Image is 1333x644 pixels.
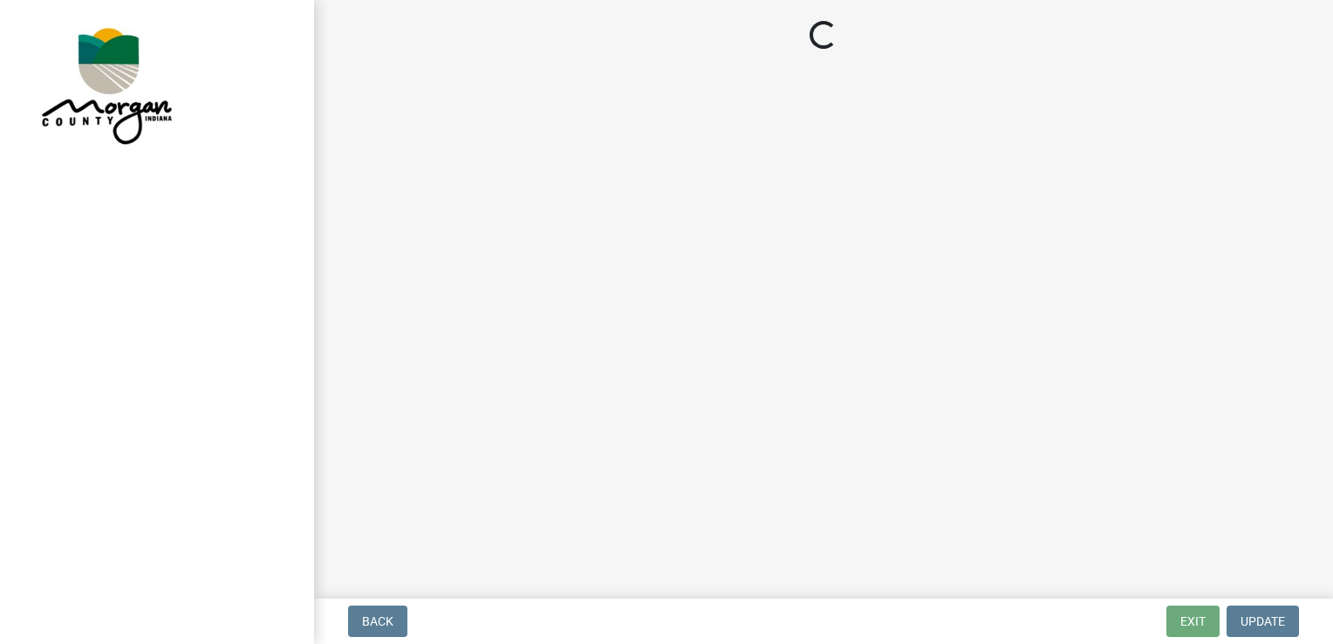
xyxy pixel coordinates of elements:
span: Back [362,614,393,628]
span: Update [1241,614,1285,628]
button: Exit [1166,606,1220,637]
img: Morgan County, Indiana [35,18,175,149]
button: Back [348,606,407,637]
button: Update [1227,606,1299,637]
